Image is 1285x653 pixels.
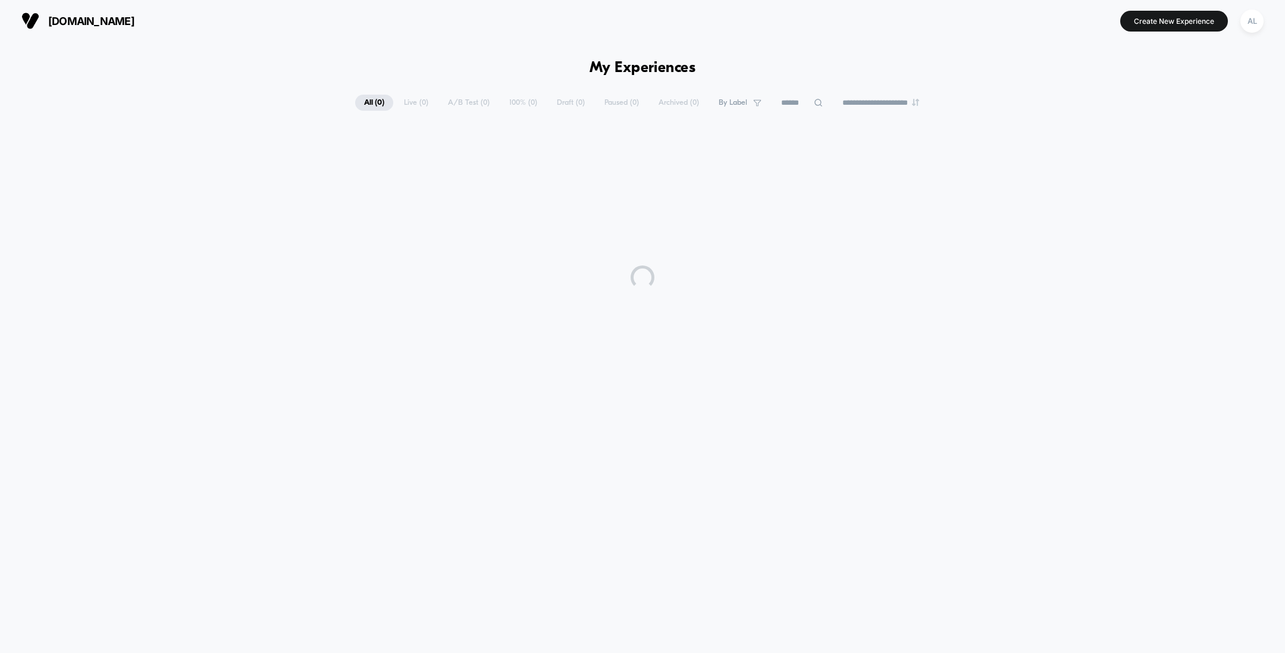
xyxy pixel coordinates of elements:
div: AL [1240,10,1264,33]
img: Visually logo [21,12,39,30]
span: [DOMAIN_NAME] [48,15,134,27]
button: [DOMAIN_NAME] [18,11,138,30]
span: By Label [719,98,747,107]
img: end [912,99,919,106]
span: All ( 0 ) [355,95,393,111]
button: AL [1237,9,1267,33]
button: Create New Experience [1120,11,1228,32]
h1: My Experiences [590,60,696,77]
